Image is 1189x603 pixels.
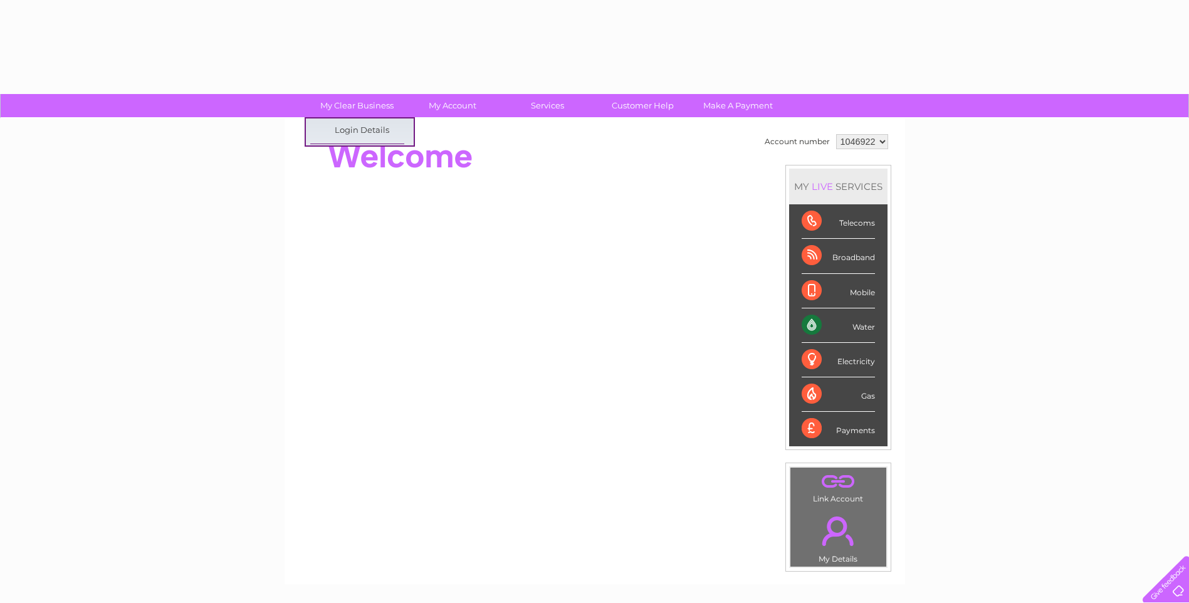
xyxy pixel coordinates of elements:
[794,471,883,493] a: .
[802,343,875,377] div: Electricity
[310,118,414,144] a: Login Details
[686,94,790,117] a: Make A Payment
[310,144,414,169] a: My Details
[762,131,833,152] td: Account number
[496,94,599,117] a: Services
[802,412,875,446] div: Payments
[802,274,875,308] div: Mobile
[591,94,694,117] a: Customer Help
[305,94,409,117] a: My Clear Business
[802,204,875,239] div: Telecoms
[790,467,887,506] td: Link Account
[809,181,835,192] div: LIVE
[802,239,875,273] div: Broadband
[790,506,887,567] td: My Details
[401,94,504,117] a: My Account
[794,509,883,553] a: .
[789,169,888,204] div: MY SERVICES
[802,377,875,412] div: Gas
[802,308,875,343] div: Water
